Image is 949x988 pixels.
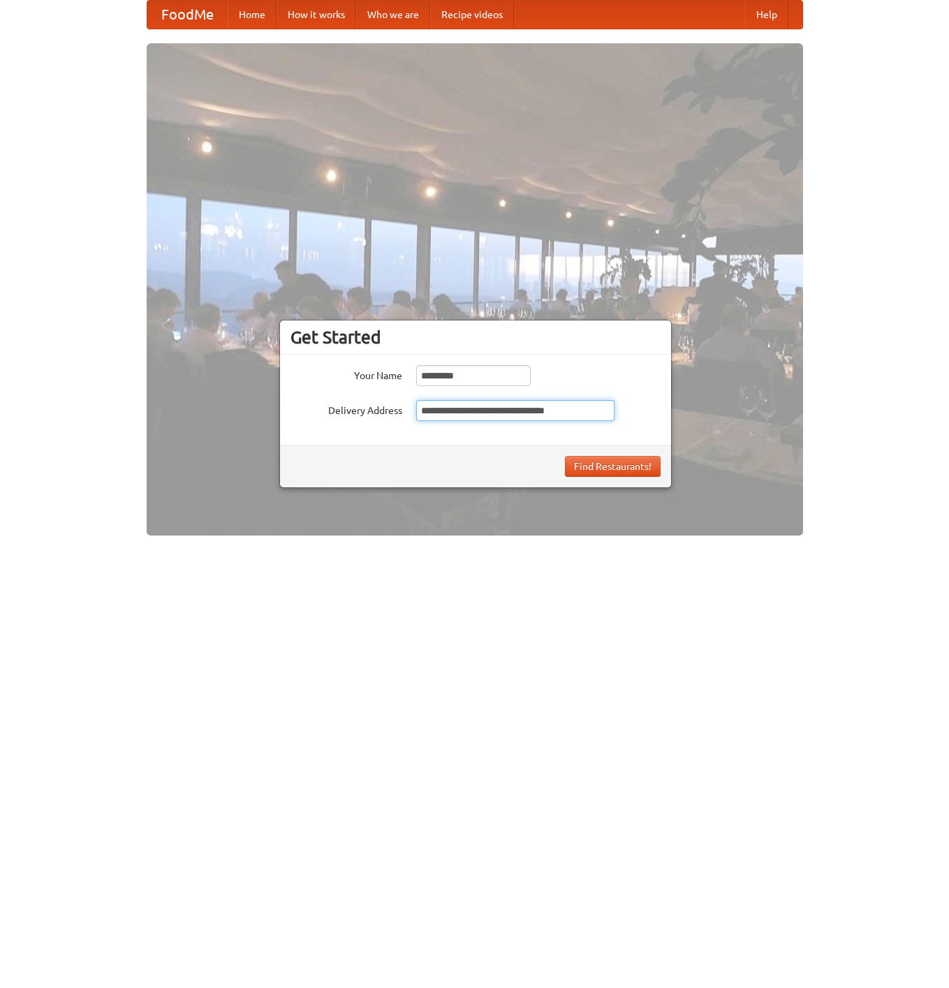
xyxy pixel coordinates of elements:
h3: Get Started [290,327,661,348]
a: How it works [277,1,356,29]
a: Help [745,1,788,29]
a: FoodMe [147,1,228,29]
a: Home [228,1,277,29]
label: Delivery Address [290,400,402,418]
button: Find Restaurants! [565,456,661,477]
a: Recipe videos [430,1,514,29]
a: Who we are [356,1,430,29]
label: Your Name [290,365,402,383]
